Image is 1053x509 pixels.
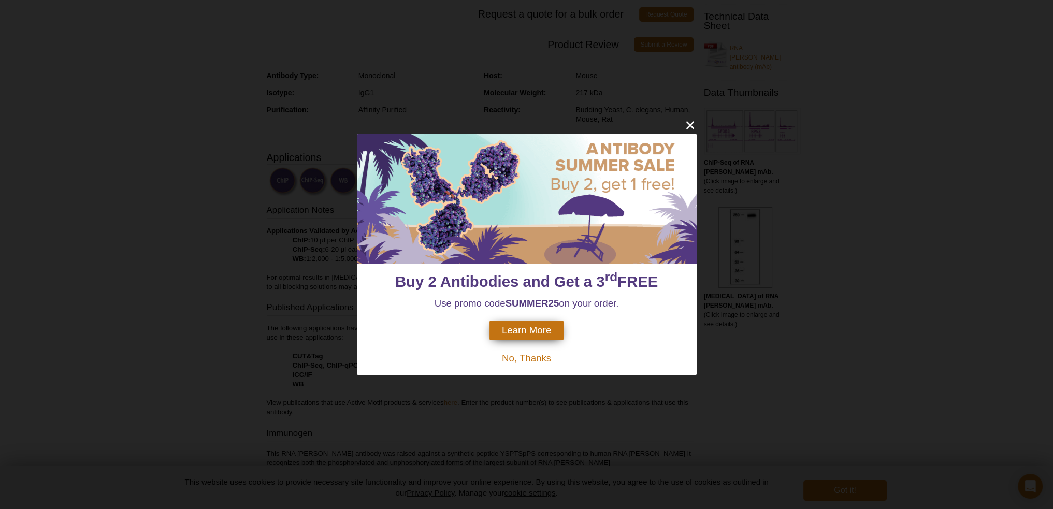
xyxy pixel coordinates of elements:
span: Learn More [502,325,551,336]
span: Buy 2 Antibodies and Get a 3 FREE [395,273,658,290]
button: close [684,119,697,132]
sup: rd [605,270,617,284]
strong: SUMMER25 [506,298,559,309]
span: No, Thanks [502,353,551,363]
span: Use promo code on your order. [435,298,619,309]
